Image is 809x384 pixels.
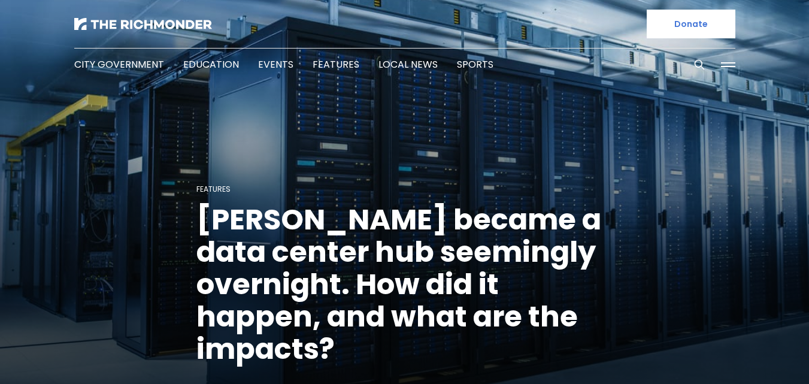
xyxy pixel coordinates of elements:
a: Features [196,184,231,194]
img: The Richmonder [74,18,212,30]
a: Donate [647,10,735,38]
a: Education [183,58,239,71]
a: City Government [74,58,164,71]
a: Features [313,58,359,71]
a: Sports [457,58,493,71]
h1: [PERSON_NAME] became a data center hub seemingly overnight. How did it happen, and what are the i... [196,204,613,365]
a: Events [258,58,293,71]
button: Search this site [690,56,708,74]
a: Local News [378,58,438,71]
